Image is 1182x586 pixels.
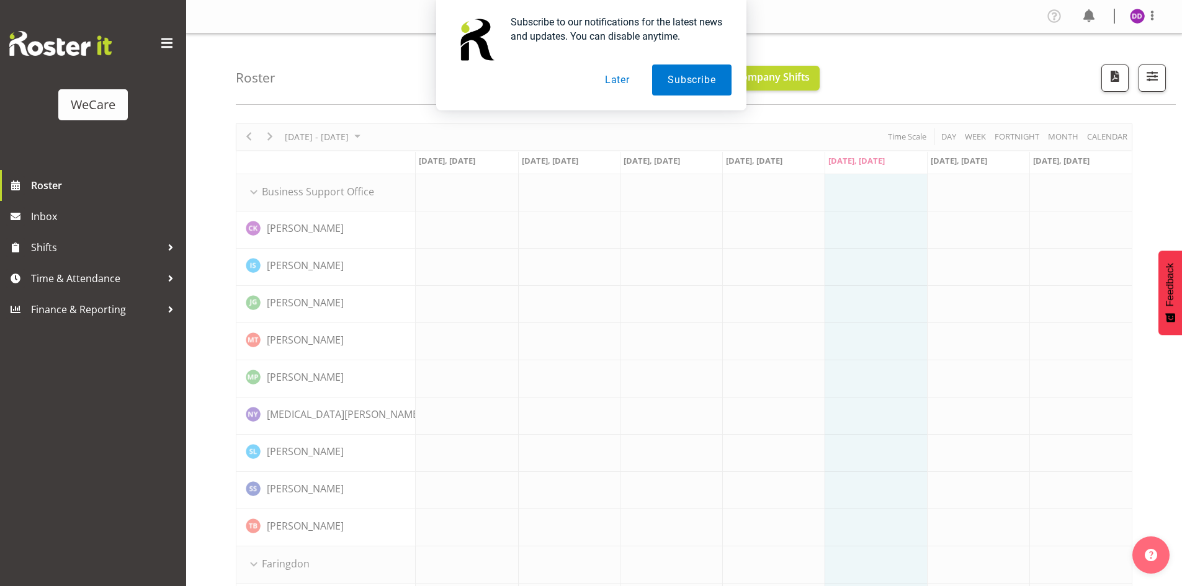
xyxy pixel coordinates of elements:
[31,207,180,226] span: Inbox
[451,15,501,64] img: notification icon
[589,64,645,95] button: Later
[501,15,732,43] div: Subscribe to our notifications for the latest news and updates. You can disable anytime.
[1158,251,1182,335] button: Feedback - Show survey
[1145,549,1157,561] img: help-xxl-2.png
[31,238,161,257] span: Shifts
[652,64,731,95] button: Subscribe
[31,176,180,195] span: Roster
[31,300,161,319] span: Finance & Reporting
[1165,263,1176,306] span: Feedback
[31,269,161,288] span: Time & Attendance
